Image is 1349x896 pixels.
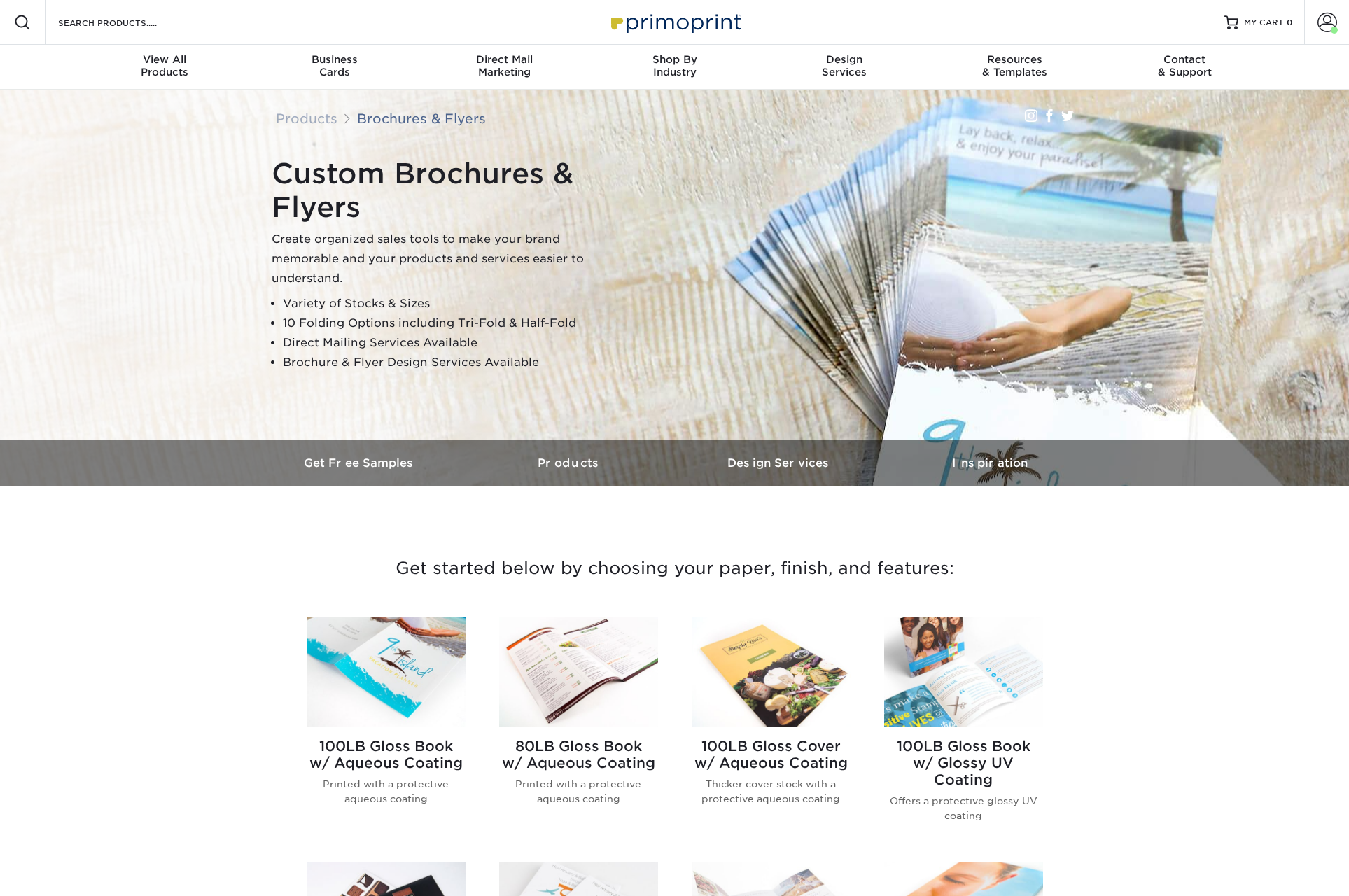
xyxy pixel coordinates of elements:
div: & Support [1100,53,1270,78]
a: 100LB Gloss Book<br/>w/ Aqueous Coating Brochures & Flyers 100LB Gloss Bookw/ Aqueous Coating Pri... [307,617,466,845]
li: Variety of Stocks & Sizes [283,294,622,314]
p: Create organized sales tools to make your brand memorable and your products and services easier t... [272,230,622,288]
div: Services [760,53,930,78]
h3: Get Free Samples [255,456,465,470]
h2: 100LB Gloss Cover w/ Aqueous Coating [692,738,851,771]
div: Industry [589,53,760,78]
a: 100LB Gloss Book<br/>w/ Glossy UV Coating Brochures & Flyers 100LB Gloss Bookw/ Glossy UV Coating... [884,617,1043,845]
a: View AllProducts [80,45,250,90]
img: 100LB Gloss Cover<br/>w/ Aqueous Coating Brochures & Flyers [692,617,851,727]
div: & Templates [930,53,1100,78]
h2: 100LB Gloss Book w/ Aqueous Coating [307,738,466,771]
h2: 100LB Gloss Book w/ Glossy UV Coating [884,738,1043,788]
span: 0 [1287,17,1293,27]
p: Printed with a protective aqueous coating [307,777,466,806]
a: 80LB Gloss Book<br/>w/ Aqueous Coating Brochures & Flyers 80LB Gloss Bookw/ Aqueous Coating Print... [499,617,658,845]
a: DesignServices [760,45,930,90]
div: Products [80,53,250,78]
div: Marketing [419,53,589,78]
img: Primoprint [605,7,745,37]
li: 10 Folding Options including Tri-Fold & Half-Fold [283,314,622,333]
span: Business [249,53,419,66]
a: Get Free Samples [255,440,465,486]
h3: Products [465,456,675,470]
span: View All [80,53,250,66]
p: Printed with a protective aqueous coating [499,777,658,806]
a: Shop ByIndustry [589,45,760,90]
a: Contact& Support [1100,45,1270,90]
h3: Design Services [675,456,885,470]
a: Products [276,111,337,126]
a: BusinessCards [249,45,419,90]
h2: 80LB Gloss Book w/ Aqueous Coating [499,738,658,771]
span: Design [760,53,930,66]
img: 80LB Gloss Book<br/>w/ Aqueous Coating Brochures & Flyers [499,617,658,727]
a: Direct MailMarketing [419,45,589,90]
h3: Inspiration [885,456,1095,470]
div: Cards [249,53,419,78]
li: Direct Mailing Services Available [283,333,622,353]
input: SEARCH PRODUCTS..... [57,14,193,31]
span: Contact [1100,53,1270,66]
a: Resources& Templates [930,45,1100,90]
h1: Custom Brochures & Flyers [272,157,622,224]
span: Shop By [589,53,760,66]
span: Direct Mail [419,53,589,66]
img: 100LB Gloss Book<br/>w/ Glossy UV Coating Brochures & Flyers [884,617,1043,727]
h3: Get started below by choosing your paper, finish, and features: [265,537,1084,600]
a: Products [465,440,675,486]
a: 100LB Gloss Cover<br/>w/ Aqueous Coating Brochures & Flyers 100LB Gloss Coverw/ Aqueous Coating T... [692,617,851,845]
p: Thicker cover stock with a protective aqueous coating [692,777,851,806]
p: Offers a protective glossy UV coating [884,794,1043,822]
a: Brochures & Flyers [357,111,486,126]
a: Design Services [675,440,885,486]
li: Brochure & Flyer Design Services Available [283,353,622,372]
img: 100LB Gloss Book<br/>w/ Aqueous Coating Brochures & Flyers [307,617,466,727]
a: Inspiration [885,440,1095,486]
span: MY CART [1244,17,1284,29]
span: Resources [930,53,1100,66]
